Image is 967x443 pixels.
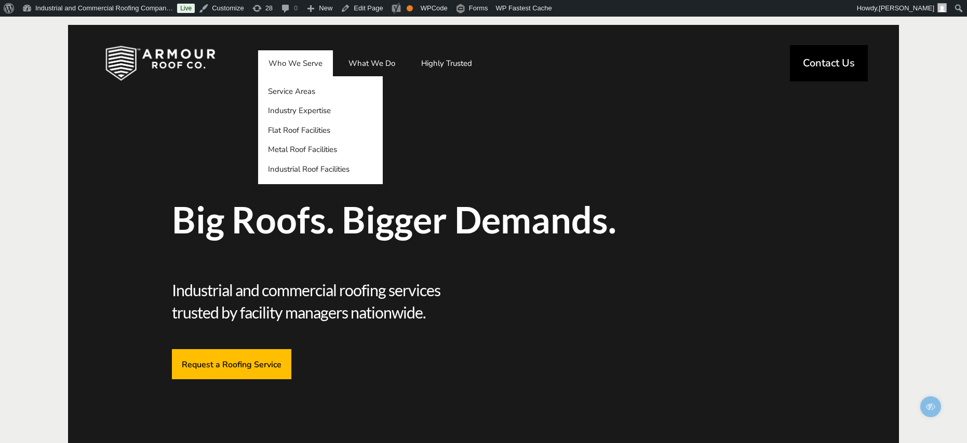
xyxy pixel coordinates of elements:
[89,37,232,89] img: Industrial and Commercial Roofing Company | Armour Roof Co.
[258,50,333,76] a: Who We Serve
[258,101,383,121] a: Industry Expertise
[258,159,383,179] a: Industrial Roof Facilities
[803,58,855,68] span: Contact Us
[338,50,406,76] a: What We Do
[177,4,195,13] a: Live
[407,5,413,11] div: OK
[258,120,383,140] a: Flat Roof Facilities
[790,45,868,81] a: Contact Us
[258,140,383,160] a: Metal Roof Facilities
[879,4,934,12] span: [PERSON_NAME]
[411,50,482,76] a: Highly Trusted
[258,81,383,101] a: Service Areas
